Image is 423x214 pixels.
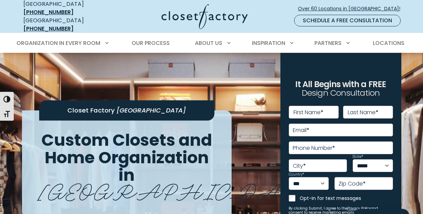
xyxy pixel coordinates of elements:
[195,39,222,47] span: About Us
[295,79,386,90] span: It All Begins with a FREE
[314,39,342,47] span: Partners
[373,39,404,47] span: Locations
[293,145,335,151] label: Phone Number
[12,34,412,53] nav: Primary Menu
[38,174,332,205] span: [GEOGRAPHIC_DATA]
[289,173,304,176] label: Country
[348,110,378,115] label: Last Name
[23,8,74,16] a: [PHONE_NUMBER]
[347,206,371,211] a: Privacy Policy
[293,110,323,115] label: First Name
[293,163,306,169] label: City
[298,5,406,12] span: Over 60 Locations in [GEOGRAPHIC_DATA]!
[116,106,186,115] span: [GEOGRAPHIC_DATA]
[132,39,170,47] span: Our Process
[41,129,212,186] span: Custom Closets and Home Organization in
[162,4,248,29] img: Closet Factory Logo
[16,39,100,47] span: Organization in Every Room
[298,3,406,15] a: Over 60 Locations in [GEOGRAPHIC_DATA]!
[294,15,401,26] a: Schedule a Free Consultation
[302,87,380,99] span: Design Consultation
[252,39,285,47] span: Inspiration
[23,16,108,33] div: [GEOGRAPHIC_DATA]
[338,181,366,187] label: Zip Code
[23,25,74,33] a: [PHONE_NUMBER]
[353,155,363,158] label: State
[300,195,393,202] label: Opt-in for text messages
[67,106,115,115] span: Closet Factory
[293,128,309,133] label: Email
